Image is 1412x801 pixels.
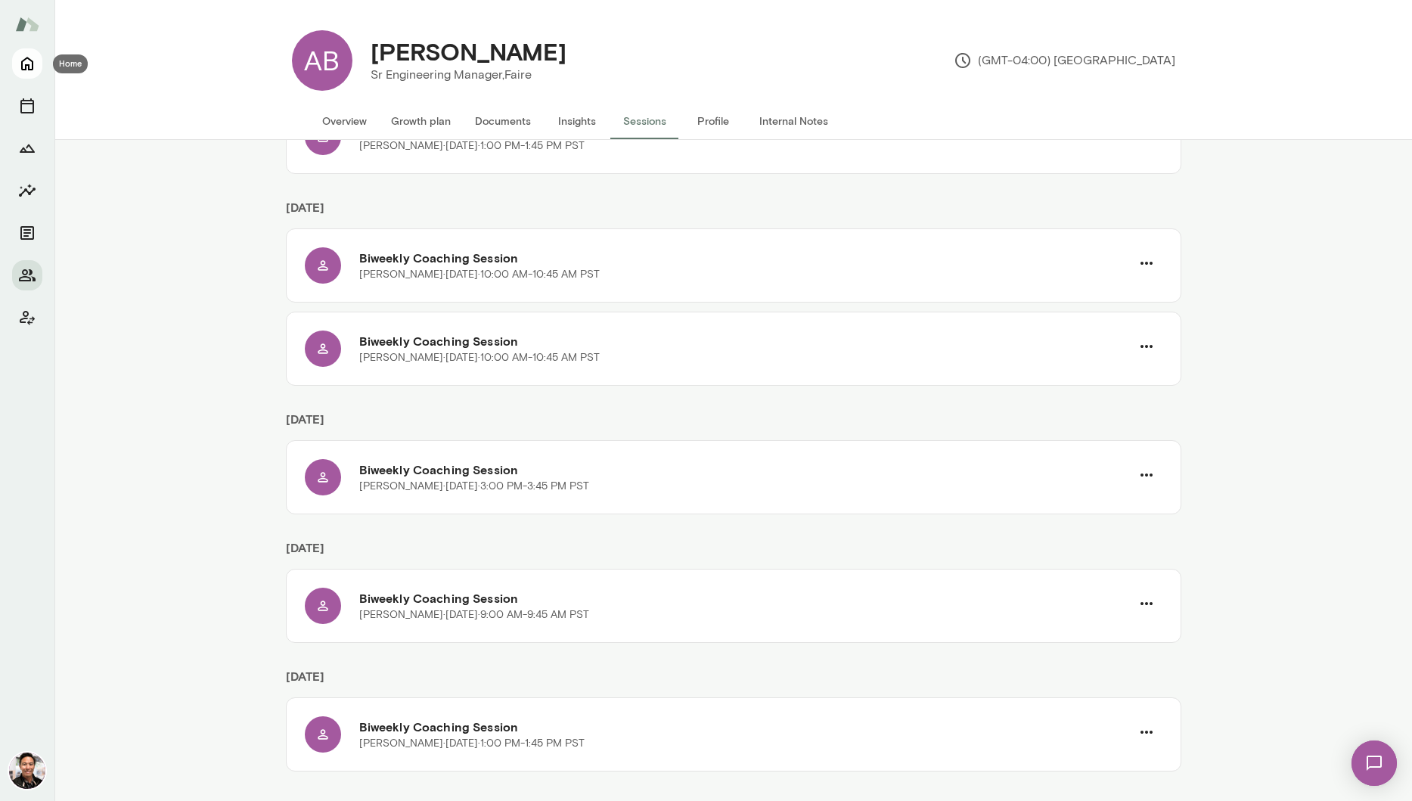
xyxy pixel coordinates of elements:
button: Internal Notes [747,103,840,139]
button: Client app [12,303,42,333]
button: Home [12,48,42,79]
button: Members [12,260,42,290]
div: AB [292,30,352,91]
p: [PERSON_NAME] · [DATE] · 1:00 PM-1:45 PM PST [359,138,585,154]
p: [PERSON_NAME] · [DATE] · 10:00 AM-10:45 AM PST [359,267,600,282]
button: Insights [12,175,42,206]
button: Profile [679,103,747,139]
p: Sr Engineering Manager, Faire [371,66,566,84]
p: [PERSON_NAME] · [DATE] · 9:00 AM-9:45 AM PST [359,607,589,622]
button: Sessions [611,103,679,139]
img: Mento [15,10,39,39]
button: Growth Plan [12,133,42,163]
button: Growth plan [379,103,463,139]
div: Home [53,54,88,73]
h4: [PERSON_NAME] [371,37,566,66]
h6: [DATE] [286,410,1181,440]
img: Albert Villarde [9,753,45,789]
h6: Biweekly Coaching Session [359,718,1131,736]
button: Overview [310,103,379,139]
h6: Biweekly Coaching Session [359,589,1131,607]
h6: Biweekly Coaching Session [359,332,1131,350]
button: Documents [12,218,42,248]
button: Sessions [12,91,42,121]
p: [PERSON_NAME] · [DATE] · 10:00 AM-10:45 AM PST [359,350,600,365]
h6: [DATE] [286,539,1181,569]
h6: Biweekly Coaching Session [359,249,1131,267]
p: (GMT-04:00) [GEOGRAPHIC_DATA] [954,51,1175,70]
h6: [DATE] [286,667,1181,697]
button: Documents [463,103,543,139]
button: Insights [543,103,611,139]
h6: Biweekly Coaching Session [359,461,1131,479]
p: [PERSON_NAME] · [DATE] · 1:00 PM-1:45 PM PST [359,736,585,751]
p: [PERSON_NAME] · [DATE] · 3:00 PM-3:45 PM PST [359,479,589,494]
h6: [DATE] [286,198,1181,228]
